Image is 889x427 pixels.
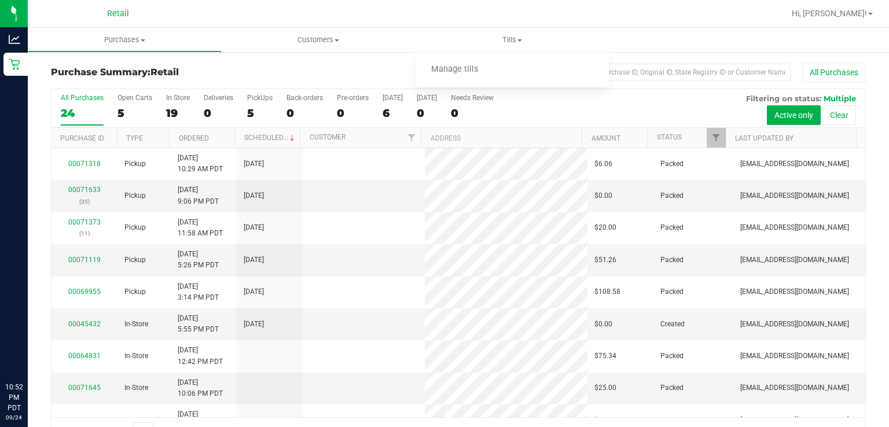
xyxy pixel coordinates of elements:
[657,133,682,141] a: Status
[124,286,146,297] span: Pickup
[58,196,111,207] p: (35)
[660,319,685,330] span: Created
[204,106,233,120] div: 0
[417,94,437,102] div: [DATE]
[68,160,101,168] a: 00071318
[383,106,403,120] div: 6
[9,58,20,70] inline-svg: Retail
[178,377,223,399] span: [DATE] 10:06 PM PDT
[740,319,849,330] span: [EMAIL_ADDRESS][DOMAIN_NAME]
[68,256,101,264] a: 00071119
[660,159,684,170] span: Packed
[179,134,209,142] a: Ordered
[740,382,849,393] span: [EMAIL_ADDRESS][DOMAIN_NAME]
[660,255,684,266] span: Packed
[107,9,129,19] span: Retail
[222,28,416,52] a: Customers
[126,134,143,142] a: Type
[178,185,219,207] span: [DATE] 9:06 PM PDT
[421,128,582,148] th: Address
[12,334,46,369] iframe: Resource center
[286,94,323,102] div: Back-orders
[592,134,620,142] a: Amount
[594,415,616,426] span: $25.00
[124,319,148,330] span: In-Store
[767,105,821,125] button: Active only
[451,106,494,120] div: 0
[244,190,264,201] span: [DATE]
[746,94,821,103] span: Filtering on status:
[178,153,223,175] span: [DATE] 10:29 AM PDT
[28,35,221,45] span: Purchases
[707,128,726,148] a: Filter
[337,94,369,102] div: Pre-orders
[28,28,222,52] a: Purchases
[244,255,264,266] span: [DATE]
[740,222,849,233] span: [EMAIL_ADDRESS][DOMAIN_NAME]
[68,352,101,360] a: 00064831
[735,134,794,142] a: Last Updated By
[5,382,23,413] p: 10:52 PM PDT
[594,255,616,266] span: $51.26
[68,288,101,296] a: 00069955
[166,94,190,102] div: In Store
[402,128,421,148] a: Filter
[60,134,104,142] a: Purchase ID
[740,159,849,170] span: [EMAIL_ADDRESS][DOMAIN_NAME]
[68,218,101,226] a: 00071373
[58,228,111,239] p: (11)
[660,415,684,426] span: Packed
[51,67,322,78] h3: Purchase Summary:
[337,106,369,120] div: 0
[660,222,684,233] span: Packed
[244,319,264,330] span: [DATE]
[660,286,684,297] span: Packed
[244,159,264,170] span: [DATE]
[660,190,684,201] span: Packed
[594,159,612,170] span: $6.06
[178,345,223,367] span: [DATE] 12:42 PM PDT
[559,64,791,81] input: Search Purchase ID, Original ID, State Registry ID or Customer Name...
[222,35,415,45] span: Customers
[660,382,684,393] span: Packed
[117,106,152,120] div: 5
[166,106,190,120] div: 19
[416,35,609,45] span: Tills
[286,106,323,120] div: 0
[594,382,616,393] span: $25.00
[740,190,849,201] span: [EMAIL_ADDRESS][DOMAIN_NAME]
[594,351,616,362] span: $75.34
[178,313,219,335] span: [DATE] 5:55 PM PDT
[594,319,612,330] span: $0.00
[124,159,146,170] span: Pickup
[244,134,297,142] a: Scheduled
[178,281,219,303] span: [DATE] 3:14 PM PDT
[9,34,20,45] inline-svg: Analytics
[792,9,867,18] span: Hi, [PERSON_NAME]!
[61,106,104,120] div: 24
[247,94,273,102] div: PickUps
[451,94,494,102] div: Needs Review
[204,94,233,102] div: Deliveries
[416,28,609,52] a: Tills Manage tills
[244,222,264,233] span: [DATE]
[68,416,101,424] a: 00071374
[68,384,101,392] a: 00071645
[660,351,684,362] span: Packed
[594,286,620,297] span: $108.58
[824,94,856,103] span: Multiple
[822,105,856,125] button: Clear
[61,94,104,102] div: All Purchases
[150,67,179,78] span: Retail
[740,415,849,426] span: [EMAIL_ADDRESS][DOMAIN_NAME]
[68,320,101,328] a: 00045432
[124,415,148,426] span: In-Store
[594,190,612,201] span: $0.00
[740,351,849,362] span: [EMAIL_ADDRESS][DOMAIN_NAME]
[416,65,494,75] span: Manage tills
[5,413,23,422] p: 09/24
[178,249,219,271] span: [DATE] 5:26 PM PDT
[178,217,223,239] span: [DATE] 11:58 AM PDT
[117,94,152,102] div: Open Carts
[247,106,273,120] div: 5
